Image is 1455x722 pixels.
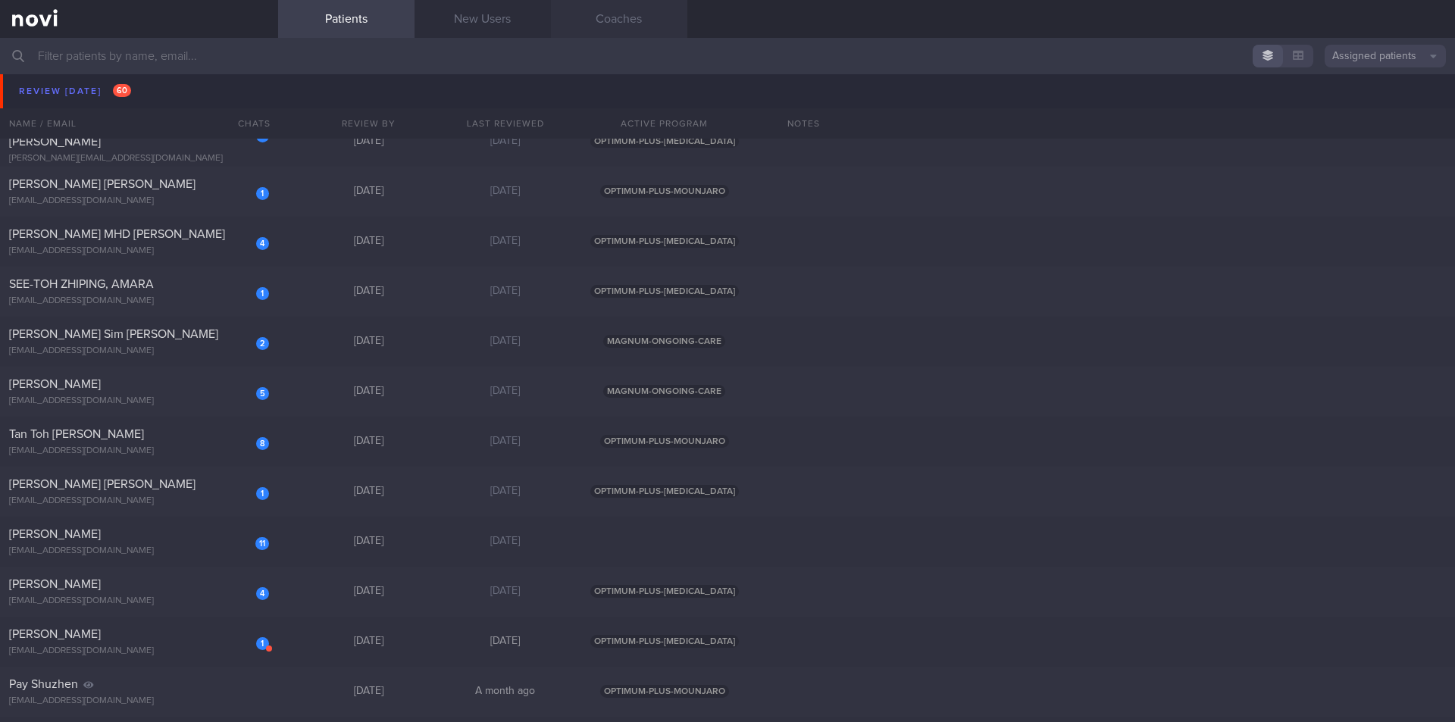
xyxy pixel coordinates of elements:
div: [DATE] [437,435,574,449]
div: [EMAIL_ADDRESS][DOMAIN_NAME] [9,695,269,707]
div: [EMAIL_ADDRESS][DOMAIN_NAME] [9,295,269,307]
div: 5 [256,387,269,400]
div: [DATE] [301,385,437,399]
span: MAGNUM-ONGOING-CARE [603,385,725,398]
span: [PERSON_NAME] [9,578,101,590]
div: A month ago [437,685,574,699]
span: OPTIMUM-PLUS-[MEDICAL_DATA] [590,85,739,98]
div: [DATE] [437,385,574,399]
span: [PERSON_NAME] D/O [PERSON_NAME] [9,78,220,90]
div: [DATE] [301,435,437,449]
div: [DATE] [437,285,574,298]
span: [PERSON_NAME] Sim [PERSON_NAME] [9,328,218,340]
div: [DATE] [437,585,574,599]
span: OPTIMUM-PLUS-[MEDICAL_DATA] [590,585,739,598]
div: [DATE] [301,135,437,148]
div: [DATE] [301,535,437,549]
div: [DATE] [437,185,574,198]
span: Tan Toh [PERSON_NAME] [9,428,144,440]
button: Assigned patients [1325,45,1446,67]
div: 1 [256,487,269,500]
div: [DATE] [301,335,437,348]
span: OPTIMUM-PLUS-[MEDICAL_DATA] [590,235,739,248]
div: 2 [256,337,269,350]
div: [EMAIL_ADDRESS][DOMAIN_NAME] [9,245,269,257]
span: [PERSON_NAME] [9,378,101,390]
div: [DATE] [437,85,574,98]
span: OPTIMUM-PLUS-[MEDICAL_DATA] [590,635,739,648]
div: 1 [256,637,269,650]
div: [EMAIL_ADDRESS][DOMAIN_NAME] [9,445,269,457]
div: 4 [256,237,269,250]
div: [DATE] [301,85,437,98]
div: [DATE] [437,535,574,549]
div: 1 [256,287,269,300]
span: [PERSON_NAME] [PERSON_NAME] [9,178,196,190]
span: OPTIMUM-PLUS-MOUNJARO [600,185,729,198]
div: [DATE] [437,485,574,499]
div: [EMAIL_ADDRESS][DOMAIN_NAME] [9,595,269,607]
div: [EMAIL_ADDRESS][DOMAIN_NAME] [9,395,269,407]
span: Pay Shuzhen [9,678,78,690]
div: [DATE] [437,335,574,348]
div: [DATE] [301,585,437,599]
div: 8 [256,437,269,450]
div: [DATE] [301,635,437,649]
span: OPTIMUM-PLUS-MOUNJARO [600,435,729,448]
div: [DATE] [301,685,437,699]
div: [EMAIL_ADDRESS][DOMAIN_NAME] [9,345,269,357]
span: OPTIMUM-PLUS-[MEDICAL_DATA] [590,135,739,148]
div: [PERSON_NAME][EMAIL_ADDRESS][DOMAIN_NAME] [9,153,269,164]
div: [EMAIL_ADDRESS][DOMAIN_NAME] [9,95,269,107]
div: [EMAIL_ADDRESS][DOMAIN_NAME] [9,545,269,557]
div: [DATE] [437,635,574,649]
div: [DATE] [301,185,437,198]
div: 4 [256,87,269,100]
div: [DATE] [437,235,574,248]
span: OPTIMUM-PLUS-MOUNJARO [600,685,729,698]
span: MAGNUM-ONGOING-CARE [603,335,725,348]
span: [PERSON_NAME] MHD [PERSON_NAME] [9,228,225,240]
span: [PERSON_NAME] [PERSON_NAME] [9,478,196,490]
div: [DATE] [301,485,437,499]
div: [DATE] [301,235,437,248]
div: 4 [256,587,269,600]
div: [EMAIL_ADDRESS][DOMAIN_NAME] [9,195,269,207]
div: [EMAIL_ADDRESS][DOMAIN_NAME] [9,495,269,507]
div: 11 [255,537,269,550]
div: [DATE] [437,135,574,148]
span: OPTIMUM-PLUS-[MEDICAL_DATA] [590,285,739,298]
span: [PERSON_NAME] Jun'An [PERSON_NAME] [9,120,139,148]
span: OPTIMUM-PLUS-[MEDICAL_DATA] [590,485,739,498]
div: 1 [256,187,269,200]
div: [DATE] [301,285,437,298]
span: SEE-TOH ZHIPING, AMARA [9,278,154,290]
div: [EMAIL_ADDRESS][DOMAIN_NAME] [9,645,269,657]
div: 4 [256,130,269,142]
span: [PERSON_NAME] [9,528,101,540]
span: [PERSON_NAME] [9,628,101,640]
